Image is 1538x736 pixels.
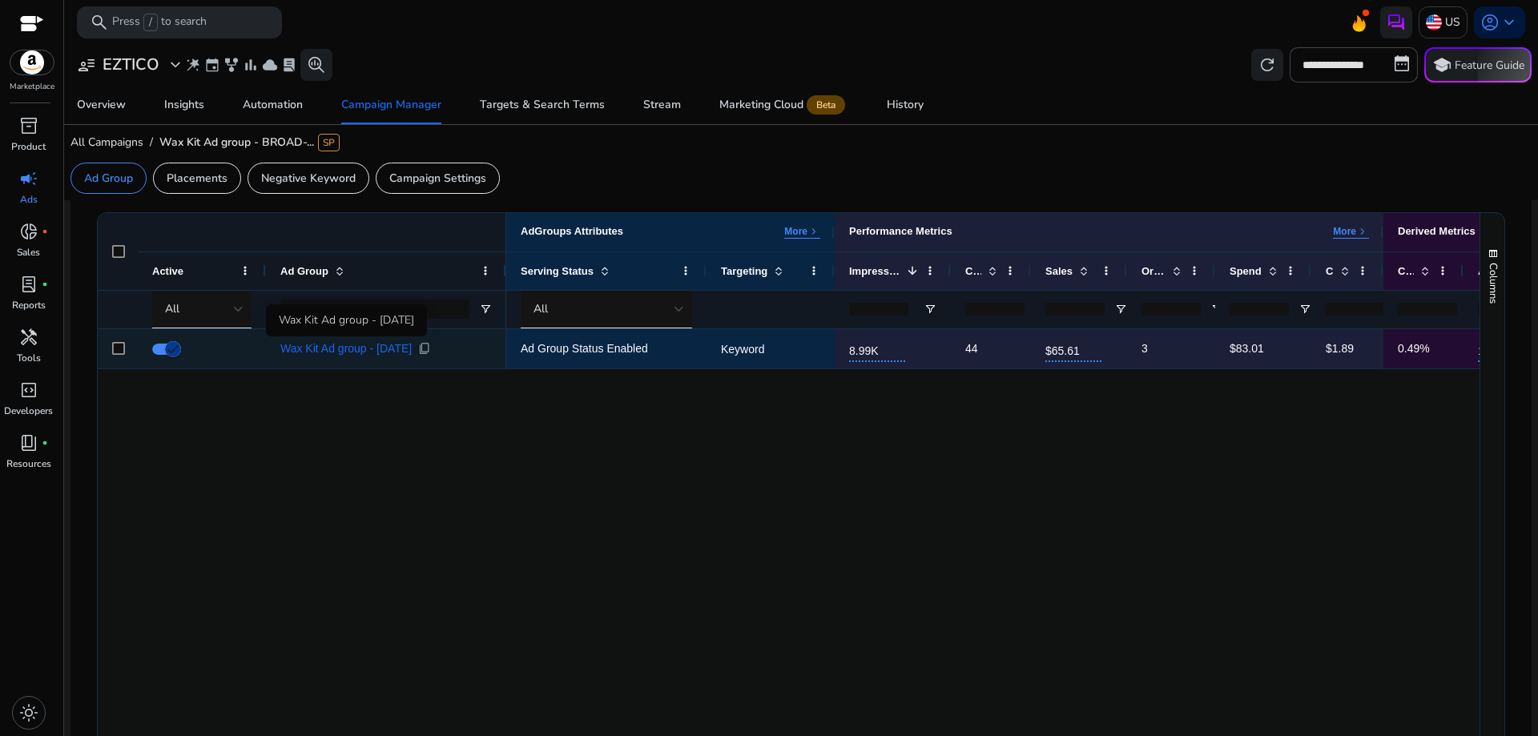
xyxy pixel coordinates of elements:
span: Ad Group [280,265,328,277]
span: Beta [807,95,845,115]
p: $83.01 [1230,332,1264,365]
button: Open Filter Menu [1210,303,1223,316]
span: school [1432,55,1451,74]
p: 3 [1141,332,1148,365]
span: fiber_manual_record [42,228,48,235]
span: Active [152,265,183,277]
span: expand_more [166,55,185,74]
div: Campaign Manager [341,99,441,111]
div: Derived Metrics [1398,225,1476,239]
span: Ad Group Status Enabled [521,342,648,355]
span: cloud [262,57,278,73]
p: Ads [20,192,38,207]
span: / [143,135,159,150]
p: Press to search [112,14,207,31]
span: All Campaigns [70,135,143,150]
span: event [204,57,220,73]
button: Open Filter Menu [479,303,492,316]
p: Developers [4,404,53,418]
p: 44 [965,332,978,365]
span: refresh [1258,55,1277,74]
span: Orders [1141,265,1166,277]
img: us.svg [1426,14,1442,30]
span: light_mode [19,703,38,722]
span: user_attributes [77,55,96,74]
div: AdGroups Attributes [521,225,623,239]
span: bar_chart [243,57,259,73]
button: refresh [1251,49,1283,81]
span: CPC [1326,265,1334,277]
div: Targets & Search Terms [480,99,605,111]
div: Performance Metrics [849,225,952,239]
span: $65.61 [1045,335,1101,362]
p: More [1333,225,1356,238]
button: Open Filter Menu [924,303,936,316]
p: Sales [17,245,40,259]
span: keyboard_arrow_right [1356,225,1369,238]
span: Spend [1230,265,1262,277]
p: Product [11,139,46,154]
span: family_history [223,57,240,73]
span: handyman [19,328,38,347]
p: Keyword [721,333,820,366]
button: schoolFeature Guide [1424,47,1532,82]
p: Campaign Settings [389,170,486,187]
div: History [887,99,924,111]
span: content_copy [418,342,431,355]
span: Clicks [965,265,981,277]
span: book_4 [19,433,38,452]
p: Placements [167,170,227,187]
span: fiber_manual_record [42,281,48,288]
span: CTR [1398,265,1414,277]
span: All [165,301,179,316]
button: search_insights [300,49,332,81]
p: Marketplace [10,81,54,93]
span: code_blocks [19,380,38,400]
p: Negative Keyword [261,170,356,187]
span: lab_profile [19,275,38,294]
div: Overview [77,99,126,111]
span: Serving Status [521,265,594,277]
p: Ad Group [84,170,133,187]
p: 0.49% [1398,332,1430,365]
span: Columns [1486,263,1500,304]
span: keyboard_arrow_down [1500,13,1519,32]
span: account_circle [1480,13,1500,32]
span: / [143,14,158,31]
img: amazon.svg [10,50,54,74]
span: donut_small [19,222,38,241]
span: inventory_2 [19,116,38,135]
span: All [533,301,548,316]
span: 126.52% [1478,335,1534,362]
span: fiber_manual_record [42,440,48,446]
p: $1.89 [1326,332,1354,365]
p: Feature Guide [1455,58,1524,74]
span: 8.99K [849,335,905,362]
p: Resources [6,456,51,471]
span: keyboard_arrow_right [807,225,820,238]
div: Insights [164,99,204,111]
p: US [1445,8,1460,36]
h3: EZTICO [103,55,159,74]
span: wand_stars [185,57,201,73]
p: Tools [17,351,41,365]
span: search_insights [307,55,326,74]
span: lab_profile [281,57,297,73]
span: Impressions [849,265,901,277]
div: Wax Kit Ad group - [DATE] [266,304,427,336]
span: ACoS [1478,265,1506,277]
p: More [784,225,807,238]
span: search [90,13,109,32]
span: Wax Kit Ad group - [DATE] [280,343,412,354]
div: Automation [243,99,303,111]
div: Stream [643,99,681,111]
span: campaign [19,169,38,188]
span: Sales [1045,265,1073,277]
div: Marketing Cloud [719,99,848,111]
p: Reports [12,298,46,312]
span: Targeting [721,265,767,277]
input: Ad Group Filter Input [280,300,469,319]
button: Open Filter Menu [1114,303,1127,316]
button: Open Filter Menu [1298,303,1311,316]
